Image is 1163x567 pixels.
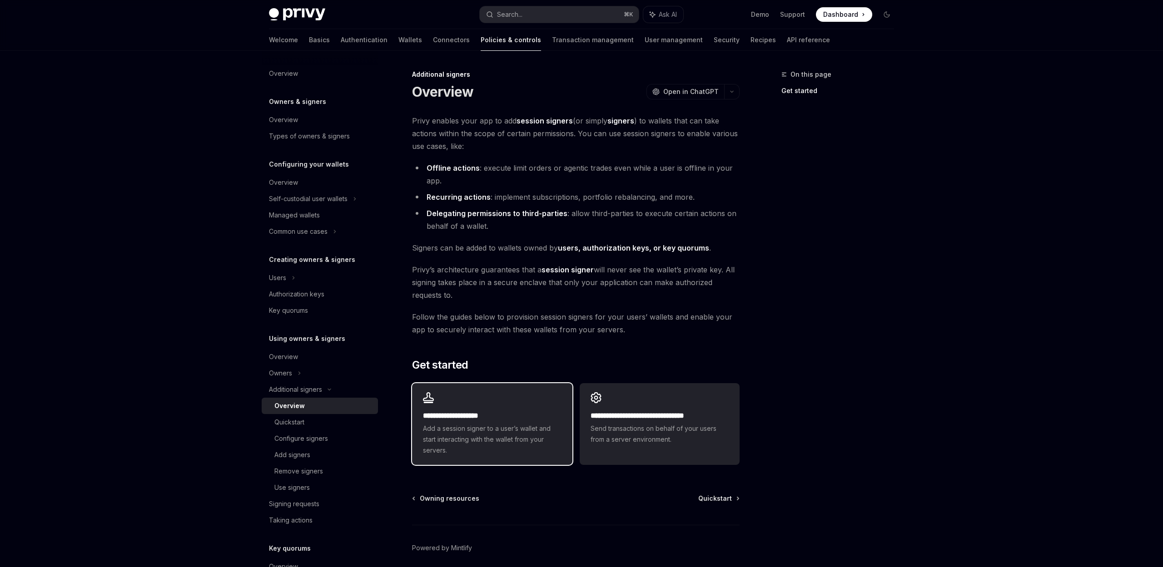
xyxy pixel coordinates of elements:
[274,482,310,493] div: Use signers
[750,29,776,51] a: Recipes
[274,466,323,477] div: Remove signers
[659,10,677,19] span: Ask AI
[427,192,491,202] strong: Recurring actions
[269,498,319,509] div: Signing requests
[413,494,479,503] a: Owning resources
[412,114,740,153] span: Privy enables your app to add (or simply ) to wallets that can take actions within the scope of c...
[262,398,378,414] a: Overview
[517,116,573,125] strong: session signers
[262,349,378,365] a: Overview
[309,29,330,51] a: Basics
[274,433,328,444] div: Configure signers
[269,8,325,21] img: dark logo
[269,193,348,204] div: Self-custodial user wallets
[698,494,732,503] span: Quickstart
[412,543,472,552] a: Powered by Mintlify
[262,447,378,463] a: Add signers
[816,7,872,22] a: Dashboard
[269,210,320,221] div: Managed wallets
[412,311,740,336] span: Follow the guides below to provision session signers for your users’ wallets and enable your app ...
[412,383,572,465] a: **** **** **** *****Add a session signer to a user’s wallet and start interacting with the wallet...
[269,114,298,125] div: Overview
[607,116,634,125] strong: signers
[269,68,298,79] div: Overview
[412,207,740,232] li: : allow third-parties to execute certain actions on behalf of a wallet.
[412,263,740,301] span: Privy’s architecture guarantees that a will never see the wallet’s private key. All signing takes...
[781,84,901,98] a: Get started
[269,29,298,51] a: Welcome
[591,423,729,445] span: Send transactions on behalf of your users from a server environment.
[269,159,349,170] h5: Configuring your wallets
[274,400,305,411] div: Overview
[269,351,298,362] div: Overview
[269,384,322,395] div: Additional signers
[427,209,567,218] strong: Delegating permissions to third-parties
[558,243,709,253] a: users, authorization keys, or key quorums
[269,289,324,300] div: Authorization keys
[262,496,378,512] a: Signing requests
[262,286,378,302] a: Authorization keys
[823,10,858,19] span: Dashboard
[269,254,355,265] h5: Creating owners & signers
[262,207,378,223] a: Managed wallets
[269,333,345,344] h5: Using owners & signers
[262,174,378,191] a: Overview
[269,543,311,554] h5: Key quorums
[542,265,594,274] strong: session signer
[412,358,468,372] span: Get started
[269,515,313,526] div: Taking actions
[262,65,378,82] a: Overview
[398,29,422,51] a: Wallets
[262,512,378,528] a: Taking actions
[624,11,633,18] span: ⌘ K
[790,69,831,80] span: On this page
[412,191,740,203] li: : implement subscriptions, portfolio rebalancing, and more.
[412,162,740,187] li: : execute limit orders or agentic trades even while a user is offline in your app.
[698,494,739,503] a: Quickstart
[880,7,894,22] button: Toggle dark mode
[412,70,740,79] div: Additional signers
[269,177,298,188] div: Overview
[480,6,639,23] button: Search...⌘K
[341,29,388,51] a: Authentication
[412,242,740,254] span: Signers can be added to wallets owned by .
[262,302,378,319] a: Key quorums
[269,305,308,316] div: Key quorums
[262,128,378,144] a: Types of owners & signers
[423,423,561,456] span: Add a session signer to a user’s wallet and start interacting with the wallet from your servers.
[269,368,292,379] div: Owners
[269,272,286,283] div: Users
[646,84,724,99] button: Open in ChatGPT
[274,417,304,428] div: Quickstart
[714,29,740,51] a: Security
[262,430,378,447] a: Configure signers
[274,449,310,460] div: Add signers
[262,463,378,479] a: Remove signers
[412,84,473,100] h1: Overview
[645,29,703,51] a: User management
[751,10,769,19] a: Demo
[269,96,326,107] h5: Owners & signers
[420,494,479,503] span: Owning resources
[269,131,350,142] div: Types of owners & signers
[780,10,805,19] a: Support
[427,163,480,173] strong: Offline actions
[262,112,378,128] a: Overview
[262,479,378,496] a: Use signers
[663,87,719,96] span: Open in ChatGPT
[643,6,683,23] button: Ask AI
[497,9,522,20] div: Search...
[262,414,378,430] a: Quickstart
[433,29,470,51] a: Connectors
[269,226,328,237] div: Common use cases
[481,29,541,51] a: Policies & controls
[552,29,634,51] a: Transaction management
[787,29,830,51] a: API reference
